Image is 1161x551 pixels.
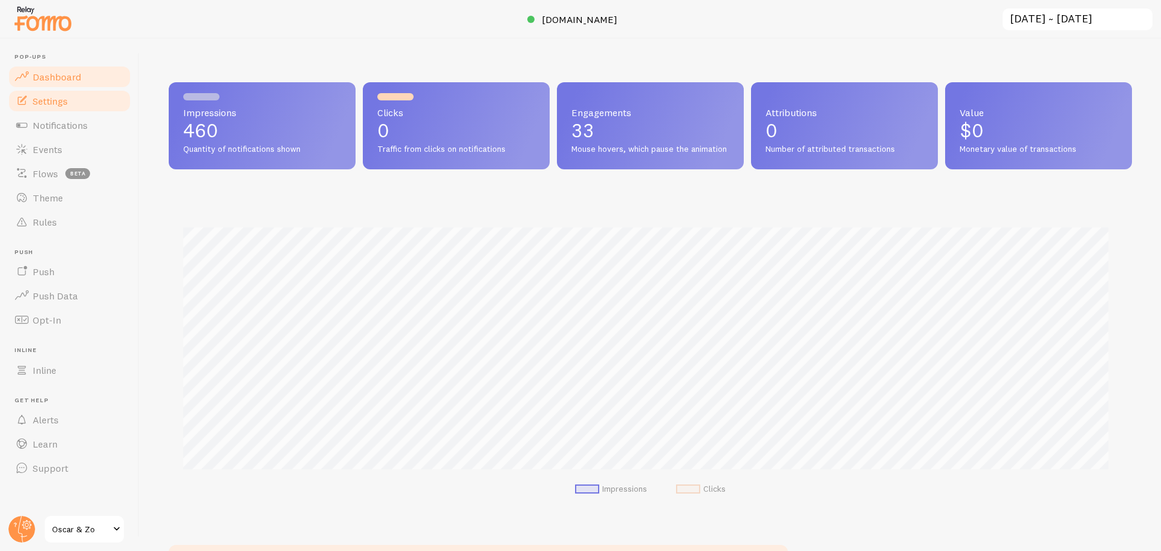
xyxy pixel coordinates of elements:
[183,121,341,140] p: 460
[33,168,58,180] span: Flows
[33,71,81,83] span: Dashboard
[44,515,125,544] a: Oscar & Zo
[33,143,62,155] span: Events
[7,161,132,186] a: Flows beta
[766,108,923,117] span: Attributions
[7,65,132,89] a: Dashboard
[15,397,132,405] span: Get Help
[13,3,73,34] img: fomo-relay-logo-orange.svg
[575,484,647,495] li: Impressions
[15,53,132,61] span: Pop-ups
[766,144,923,155] span: Number of attributed transactions
[7,89,132,113] a: Settings
[7,308,132,332] a: Opt-In
[7,408,132,432] a: Alerts
[33,119,88,131] span: Notifications
[33,414,59,426] span: Alerts
[33,95,68,107] span: Settings
[7,113,132,137] a: Notifications
[183,108,341,117] span: Impressions
[15,249,132,256] span: Push
[676,484,726,495] li: Clicks
[33,266,54,278] span: Push
[15,347,132,354] span: Inline
[7,210,132,234] a: Rules
[33,314,61,326] span: Opt-In
[7,259,132,284] a: Push
[33,438,57,450] span: Learn
[33,216,57,228] span: Rules
[377,121,535,140] p: 0
[571,108,729,117] span: Engagements
[377,144,535,155] span: Traffic from clicks on notifications
[571,144,729,155] span: Mouse hovers, which pause the animation
[571,121,729,140] p: 33
[766,121,923,140] p: 0
[33,290,78,302] span: Push Data
[960,144,1117,155] span: Monetary value of transactions
[52,522,109,536] span: Oscar & Zo
[7,432,132,456] a: Learn
[33,192,63,204] span: Theme
[33,364,56,376] span: Inline
[7,456,132,480] a: Support
[7,284,132,308] a: Push Data
[960,108,1117,117] span: Value
[377,108,535,117] span: Clicks
[7,186,132,210] a: Theme
[65,168,90,179] span: beta
[183,144,341,155] span: Quantity of notifications shown
[960,119,984,142] span: $0
[33,462,68,474] span: Support
[7,358,132,382] a: Inline
[7,137,132,161] a: Events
